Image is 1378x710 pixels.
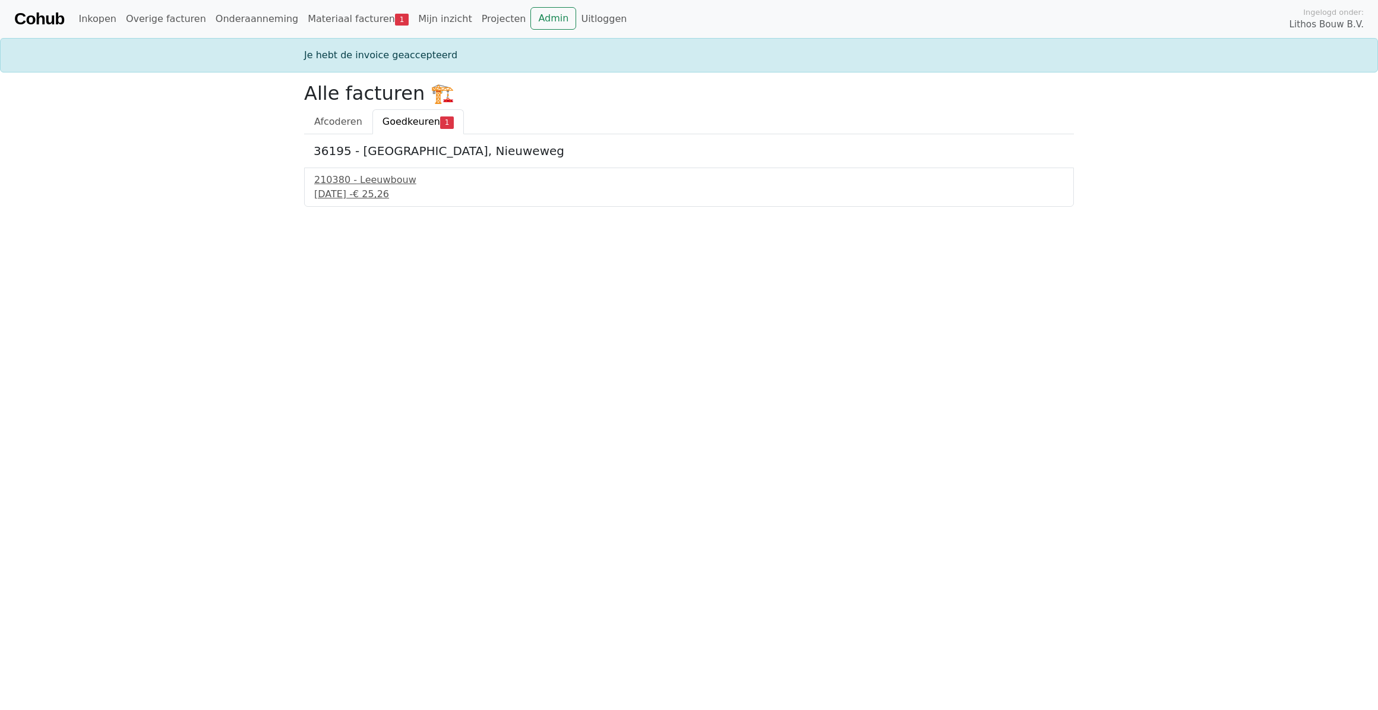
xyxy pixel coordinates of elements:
[1289,18,1364,31] span: Lithos Bouw B.V.
[372,109,464,134] a: Goedkeuren1
[413,7,477,31] a: Mijn inzicht
[440,116,454,128] span: 1
[121,7,211,31] a: Overige facturen
[303,7,413,31] a: Materiaal facturen1
[314,144,1064,158] h5: 36195 - [GEOGRAPHIC_DATA], Nieuweweg
[314,173,1064,187] div: 210380 - Leeuwbouw
[530,7,576,30] a: Admin
[383,116,440,127] span: Goedkeuren
[1303,7,1364,18] span: Ingelogd onder:
[304,109,372,134] a: Afcoderen
[74,7,121,31] a: Inkopen
[14,5,64,33] a: Cohub
[353,188,389,200] span: € 25,26
[314,187,1064,201] div: [DATE] -
[211,7,303,31] a: Onderaanneming
[297,48,1081,62] div: Je hebt de invoice geaccepteerd
[395,14,409,26] span: 1
[314,116,362,127] span: Afcoderen
[477,7,531,31] a: Projecten
[304,82,1074,105] h2: Alle facturen 🏗️
[576,7,631,31] a: Uitloggen
[314,173,1064,201] a: 210380 - Leeuwbouw[DATE] -€ 25,26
